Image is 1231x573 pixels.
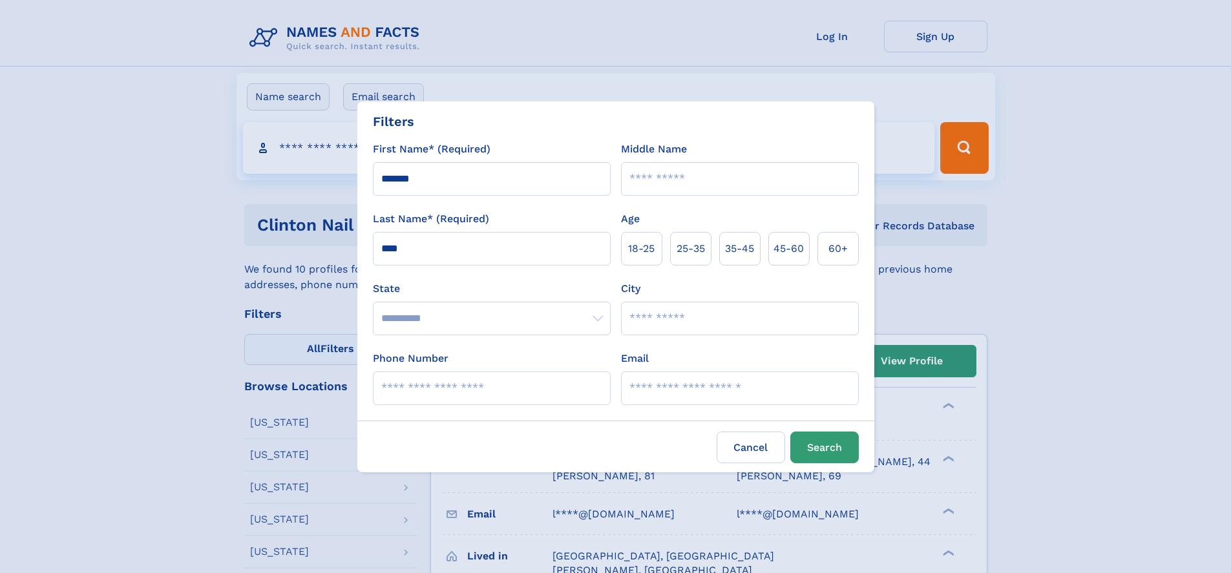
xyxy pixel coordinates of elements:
[373,281,611,297] label: State
[373,211,489,227] label: Last Name* (Required)
[621,211,640,227] label: Age
[773,241,804,256] span: 45‑60
[628,241,655,256] span: 18‑25
[373,141,490,157] label: First Name* (Required)
[621,351,649,366] label: Email
[828,241,848,256] span: 60+
[373,112,414,131] div: Filters
[677,241,705,256] span: 25‑35
[621,141,687,157] label: Middle Name
[621,281,640,297] label: City
[373,351,448,366] label: Phone Number
[790,432,859,463] button: Search
[725,241,754,256] span: 35‑45
[717,432,785,463] label: Cancel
